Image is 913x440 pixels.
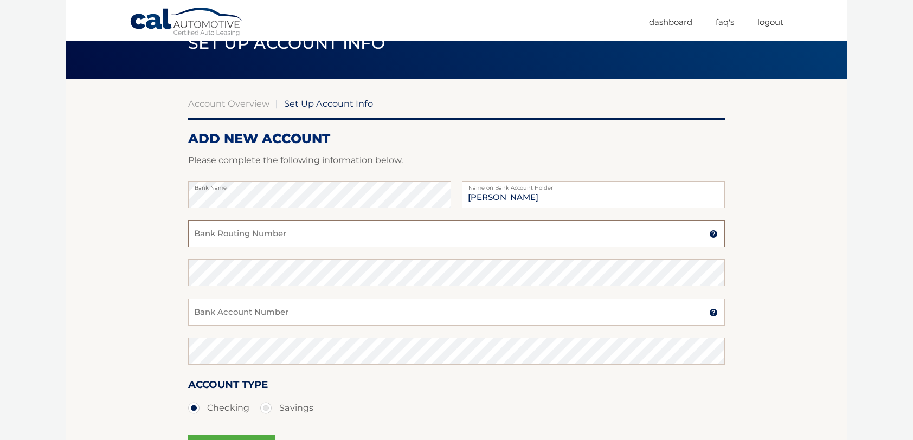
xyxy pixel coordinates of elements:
span: Set Up Account Info [284,98,373,109]
span: | [275,98,278,109]
img: tooltip.svg [709,308,718,317]
a: Account Overview [188,98,269,109]
label: Name on Bank Account Holder [462,181,725,190]
label: Account Type [188,377,268,397]
a: Cal Automotive [130,7,243,38]
label: Checking [188,397,249,419]
label: Savings [260,397,313,419]
img: tooltip.svg [709,230,718,238]
a: FAQ's [716,13,734,31]
a: Dashboard [649,13,692,31]
input: Bank Account Number [188,299,725,326]
input: Bank Routing Number [188,220,725,247]
span: Set Up Account Info [188,33,385,53]
p: Please complete the following information below. [188,153,725,168]
a: Logout [757,13,783,31]
label: Bank Name [188,181,451,190]
input: Name on Account (Account Holder Name) [462,181,725,208]
h2: ADD NEW ACCOUNT [188,131,725,147]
